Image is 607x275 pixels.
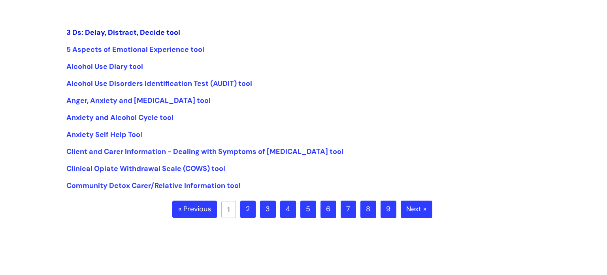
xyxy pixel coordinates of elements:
[66,113,173,122] a: Anxiety and Alcohol Cycle tool
[280,201,296,218] a: 4
[66,130,142,139] a: Anxiety Self Help Tool
[66,79,252,88] a: Alcohol Use Disorders Identification Test (AUDIT) tool
[341,201,356,218] a: 7
[66,45,204,54] a: 5 Aspects of Emotional Experience tool
[221,201,236,218] a: 1
[401,201,432,218] a: Next »
[66,147,343,156] a: Client and Carer Information - Dealing with Symptoms of [MEDICAL_DATA] tool
[240,201,256,218] a: 2
[66,62,143,71] a: Alcohol Use Diary tool
[66,164,225,173] a: Clinical Opiate Withdrawal Scale (COWS) tool
[66,181,241,190] a: Community Detox Carer/Relative Information tool
[260,201,276,218] a: 3
[381,201,396,218] a: 9
[66,28,180,37] a: 3 Ds: Delay, Distract, Decide tool
[172,201,217,218] a: « Previous
[66,96,211,105] a: Anger, Anxiety and [MEDICAL_DATA] tool
[320,201,336,218] a: 6
[360,201,376,218] a: 8
[300,201,316,218] a: 5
